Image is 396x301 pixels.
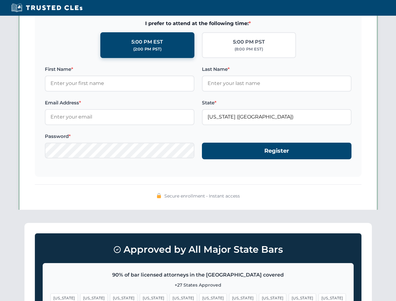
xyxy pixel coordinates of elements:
[45,133,194,140] label: Password
[202,76,351,91] input: Enter your last name
[233,38,265,46] div: 5:00 PM PST
[235,46,263,52] div: (8:00 PM EST)
[156,193,161,198] img: 🔒
[45,66,194,73] label: First Name
[133,46,161,52] div: (2:00 PM PST)
[9,3,84,13] img: Trusted CLEs
[131,38,163,46] div: 5:00 PM EST
[43,241,354,258] h3: Approved by All Major State Bars
[202,66,351,73] label: Last Name
[202,109,351,125] input: Florida (FL)
[50,282,346,288] p: +27 States Approved
[45,109,194,125] input: Enter your email
[50,271,346,279] p: 90% of bar licensed attorneys in the [GEOGRAPHIC_DATA] covered
[45,99,194,107] label: Email Address
[164,193,240,199] span: Secure enrollment • Instant access
[45,76,194,91] input: Enter your first name
[45,19,351,28] span: I prefer to attend at the following time:
[202,143,351,159] button: Register
[202,99,351,107] label: State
